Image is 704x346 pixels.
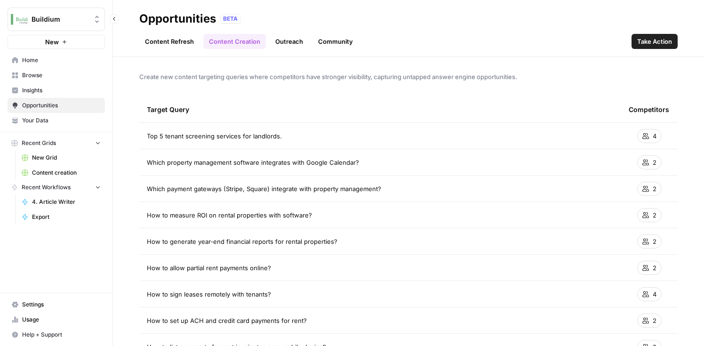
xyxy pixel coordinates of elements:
span: Buildium [32,15,88,24]
span: Export [32,213,101,221]
a: New Grid [17,150,105,165]
span: Content creation [32,169,101,177]
div: BETA [220,14,241,24]
button: Help + Support [8,327,105,342]
span: Settings [22,300,101,309]
span: Opportunities [22,101,101,110]
span: New Grid [32,153,101,162]
span: 2 [653,263,656,273]
span: How to generate year-end financial reports for rental properties? [147,237,337,246]
span: New [45,37,59,47]
div: Competitors [629,97,669,122]
span: 2 [653,184,656,193]
span: 2 [653,210,656,220]
span: 2 [653,158,656,167]
span: Which payment gateways (Stripe, Square) integrate with property management? [147,184,381,193]
a: Usage [8,312,105,327]
button: Take Action [632,34,678,49]
a: Export [17,209,105,225]
span: How to sign leases remotely with tenants? [147,290,271,299]
a: Outreach [270,34,309,49]
span: Home [22,56,101,64]
a: Browse [8,68,105,83]
span: Which property management software integrates with Google Calendar? [147,158,359,167]
a: Home [8,53,105,68]
span: How to allow partial rent payments online? [147,263,271,273]
span: Insights [22,86,101,95]
a: Settings [8,297,105,312]
div: Target Query [147,97,614,122]
button: Workspace: Buildium [8,8,105,31]
a: Insights [8,83,105,98]
span: Top 5 tenant screening services for landlords. [147,131,282,141]
span: 4 [653,290,656,299]
span: 4 [653,131,656,141]
span: Help + Support [22,330,101,339]
span: Browse [22,71,101,80]
a: Opportunities [8,98,105,113]
span: Recent Workflows [22,183,71,192]
span: Create new content targeting queries where competitors have stronger visibility, capturing untapp... [139,72,678,81]
span: Usage [22,315,101,324]
button: New [8,35,105,49]
span: How to measure ROI on rental properties with software? [147,210,312,220]
a: Community [312,34,359,49]
a: Content Creation [203,34,266,49]
span: Recent Grids [22,139,56,147]
span: 4. Article Writer [32,198,101,206]
a: Your Data [8,113,105,128]
span: 2 [653,316,656,325]
a: 4. Article Writer [17,194,105,209]
div: Opportunities [139,11,216,26]
button: Recent Grids [8,136,105,150]
button: Recent Workflows [8,180,105,194]
span: 2 [653,237,656,246]
span: Take Action [637,37,672,46]
a: Content creation [17,165,105,180]
img: Buildium Logo [11,11,28,28]
span: Your Data [22,116,101,125]
a: Content Refresh [139,34,200,49]
span: How to set up ACH and credit card payments for rent? [147,316,307,325]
